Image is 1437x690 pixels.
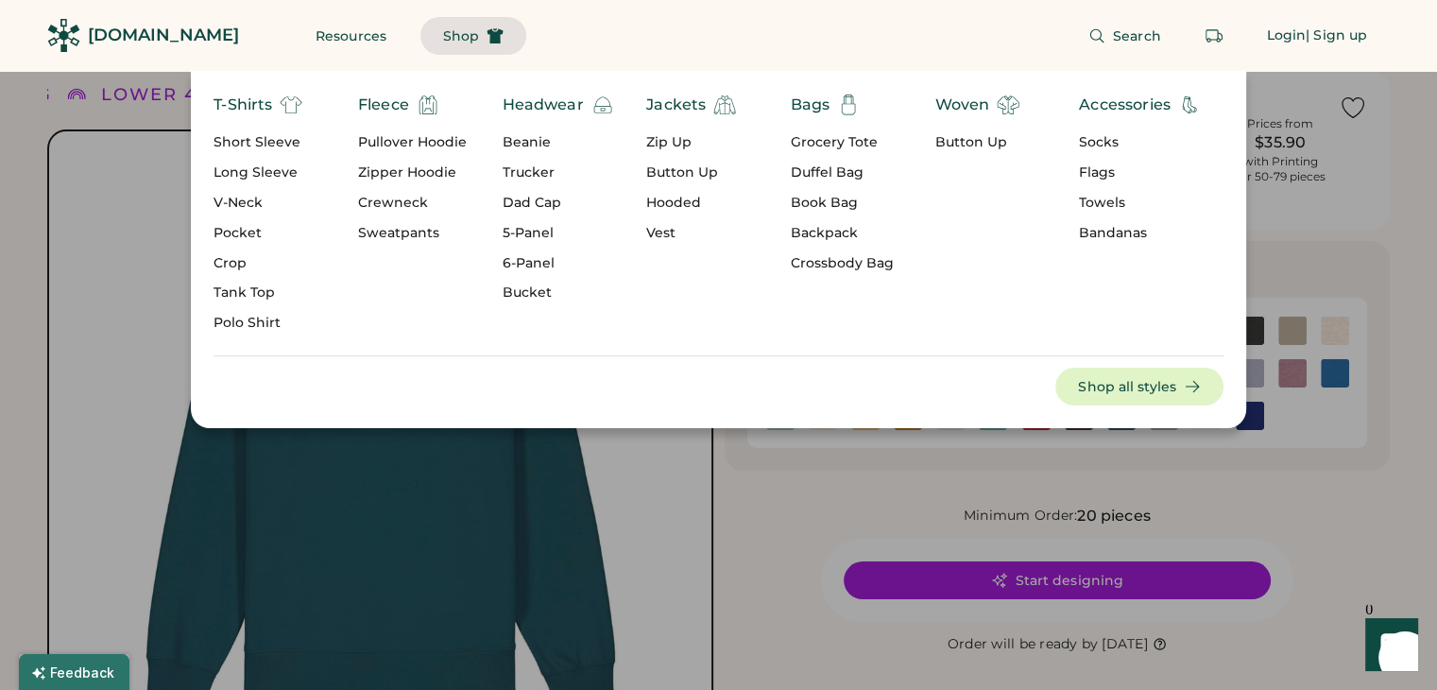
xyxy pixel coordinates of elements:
img: jacket%20%281%29.svg [713,94,736,116]
div: [DOMAIN_NAME] [88,24,239,47]
div: Pocket [214,224,302,243]
div: Grocery Tote [791,133,894,152]
div: Trucker [503,164,614,182]
div: Backpack [791,224,894,243]
div: Book Bag [791,194,894,213]
img: t-shirt%20%282%29.svg [280,94,302,116]
div: Crewneck [358,194,467,213]
img: Rendered Logo - Screens [47,19,80,52]
button: Shop [420,17,526,55]
img: Totebag-01.svg [837,94,860,116]
div: Zip Up [646,133,736,152]
div: Bucket [503,284,614,302]
div: Accessories [1079,94,1171,116]
div: Flags [1079,164,1201,182]
div: Fleece [358,94,409,116]
div: Polo Shirt [214,314,302,333]
div: Zipper Hoodie [358,164,467,182]
div: Crossbody Bag [791,254,894,273]
button: Retrieve an order [1195,17,1233,55]
span: Search [1113,29,1161,43]
div: Bags [791,94,830,116]
button: Search [1066,17,1184,55]
div: Socks [1079,133,1201,152]
div: Short Sleeve [214,133,302,152]
div: Headwear [503,94,584,116]
div: | Sign up [1306,26,1367,45]
div: Login [1267,26,1307,45]
div: 5-Panel [503,224,614,243]
div: Sweatpants [358,224,467,243]
span: Shop [443,29,479,43]
div: Woven [934,94,989,116]
div: V-Neck [214,194,302,213]
img: accessories-ab-01.svg [1178,94,1201,116]
div: Button Up [646,164,736,182]
img: hoodie.svg [417,94,439,116]
div: Duffel Bag [791,164,894,182]
div: Towels [1079,194,1201,213]
div: Tank Top [214,284,302,302]
div: T-Shirts [214,94,272,116]
div: Beanie [503,133,614,152]
div: Dad Cap [503,194,614,213]
div: Crop [214,254,302,273]
div: Hooded [646,194,736,213]
div: Long Sleeve [214,164,302,182]
img: beanie.svg [591,94,614,116]
div: 6-Panel [503,254,614,273]
iframe: Front Chat [1347,605,1428,686]
div: Pullover Hoodie [358,133,467,152]
button: Resources [293,17,409,55]
div: Button Up [934,133,1019,152]
div: Vest [646,224,736,243]
div: Jackets [646,94,706,116]
img: shirt.svg [997,94,1019,116]
button: Shop all styles [1055,368,1223,405]
div: Bandanas [1079,224,1201,243]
